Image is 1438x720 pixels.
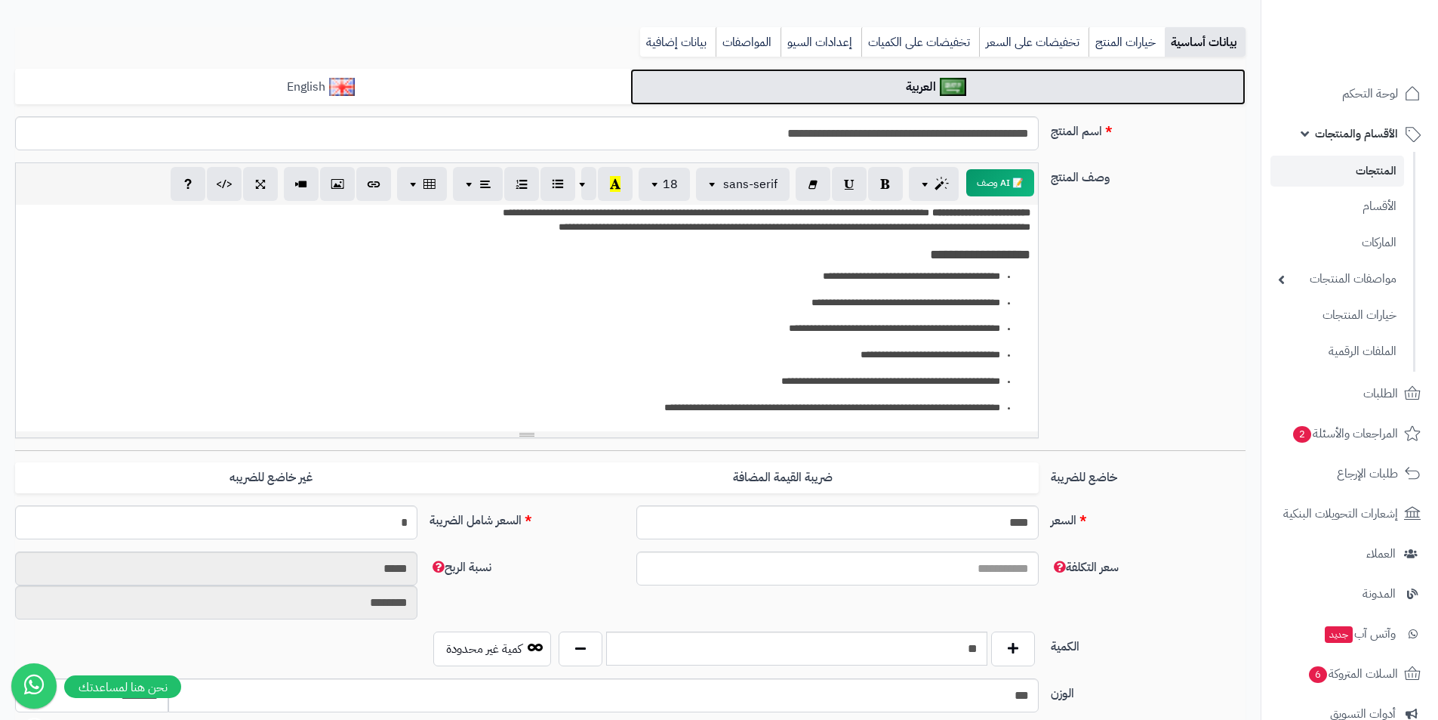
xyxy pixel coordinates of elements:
[1270,335,1404,368] a: الملفات الرقمية
[1089,27,1165,57] a: خيارات المنتج
[1045,462,1252,487] label: خاضع للضريبة
[1045,162,1252,187] label: وصف المنتج
[1283,503,1398,524] span: إشعارات التحويلات البنكية
[527,462,1039,493] label: ضريبة القيمة المضافة
[329,78,356,96] img: English
[940,78,966,96] img: العربية
[663,175,678,193] span: 18
[1315,123,1398,144] span: الأقسام والمنتجات
[639,168,690,201] button: 18
[1270,299,1404,332] a: خيارات المنتجات
[1165,27,1246,57] a: بيانات أساسية
[1323,623,1396,644] span: وآتس آب
[1270,76,1429,112] a: لوحة التحكم
[15,462,527,493] label: غير خاضع للضريبه
[1270,227,1404,259] a: الماركات
[723,175,778,193] span: sans-serif
[15,69,630,106] a: English
[1366,543,1396,564] span: العملاء
[696,168,790,201] button: sans-serif
[1270,656,1429,692] a: السلات المتروكة6
[861,27,979,57] a: تخفيضات على الكميات
[1270,616,1429,652] a: وآتس آبجديد
[1309,666,1327,683] span: 6
[716,27,781,57] a: المواصفات
[1045,116,1252,141] label: اسم المنتج
[430,558,491,576] span: نسبة الربح
[1045,678,1252,703] label: الوزن
[1363,383,1398,404] span: الطلبات
[1270,456,1429,492] a: طلبات الإرجاع
[1045,632,1252,656] label: الكمية
[1270,496,1429,532] a: إشعارات التحويلات البنكية
[1307,663,1398,684] span: السلات المتروكة
[1270,536,1429,572] a: العملاء
[781,27,861,57] a: إعدادات السيو
[979,27,1089,57] a: تخفيضات على السعر
[630,69,1246,106] a: العربية
[1270,416,1429,452] a: المراجعات والأسئلة2
[640,27,716,57] a: بيانات إضافية
[1293,426,1311,443] span: 2
[1363,583,1396,604] span: المدونة
[1051,558,1119,576] span: سعر التكلفة
[1337,463,1398,484] span: طلبات الإرجاع
[1270,375,1429,412] a: الطلبات
[1270,576,1429,612] a: المدونة
[423,505,630,530] label: السعر شامل الضريبة
[1292,423,1398,444] span: المراجعات والأسئلة
[1342,83,1398,104] span: لوحة التحكم
[1270,263,1404,295] a: مواصفات المنتجات
[1270,156,1404,187] a: المنتجات
[1045,505,1252,530] label: السعر
[1325,626,1353,643] span: جديد
[966,169,1034,196] button: 📝 AI وصف
[1270,190,1404,223] a: الأقسام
